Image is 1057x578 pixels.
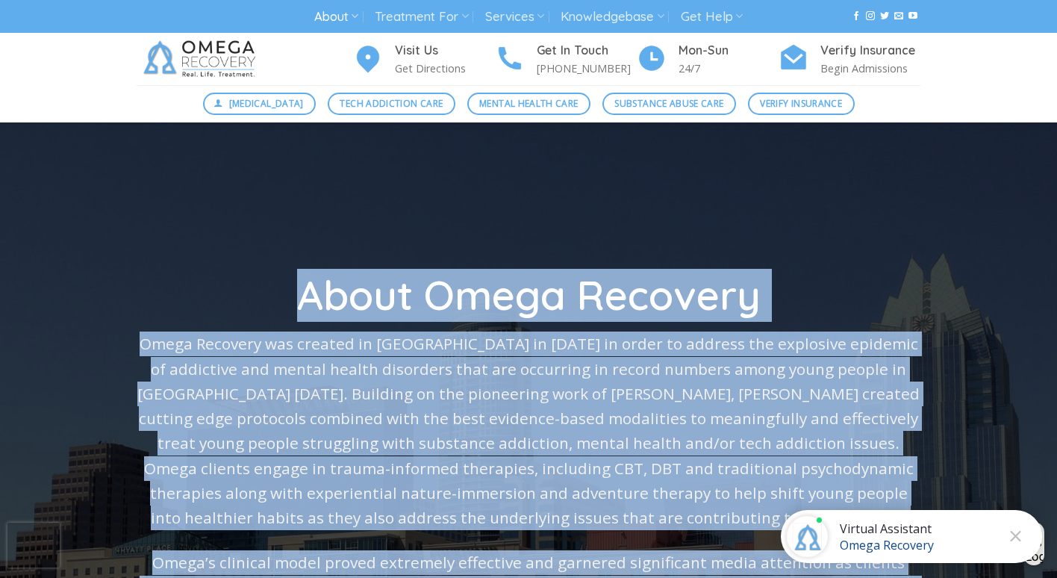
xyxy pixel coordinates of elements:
a: Follow on YouTube [908,11,917,22]
h4: Verify Insurance [820,41,920,60]
a: Visit Us Get Directions [353,41,495,78]
a: Services [485,3,544,31]
a: Follow on Twitter [880,11,889,22]
a: Verify Insurance Begin Admissions [779,41,920,78]
p: Get Directions [395,60,495,77]
a: Mental Health Care [467,93,590,115]
iframe: reCAPTCHA [7,523,60,568]
a: Follow on Instagram [866,11,875,22]
a: Get Help [681,3,743,31]
a: About [314,3,358,31]
a: Treatment For [375,3,468,31]
span: Tech Addiction Care [340,96,443,111]
a: [MEDICAL_DATA] [203,93,317,115]
a: Tech Addiction Care [328,93,455,115]
a: Substance Abuse Care [602,93,736,115]
h4: Visit Us [395,41,495,60]
a: Get In Touch [PHONE_NUMBER] [495,41,637,78]
p: 24/7 [679,60,779,77]
p: [PHONE_NUMBER] [537,60,637,77]
span: Verify Insurance [760,96,842,111]
span: Mental Health Care [479,96,578,111]
p: Omega Recovery was created in [GEOGRAPHIC_DATA] in [DATE] in order to address the explosive epide... [137,332,920,530]
span: [MEDICAL_DATA] [229,96,304,111]
a: Send us an email [894,11,903,22]
a: Verify Insurance [748,93,855,115]
a: Knowledgebase [561,3,664,31]
p: Begin Admissions [820,60,920,77]
img: Omega Recovery [137,33,267,85]
a: Follow on Facebook [852,11,861,22]
span: About Omega Recovery [297,270,761,320]
h4: Get In Touch [537,41,637,60]
span: Substance Abuse Care [614,96,723,111]
h4: Mon-Sun [679,41,779,60]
